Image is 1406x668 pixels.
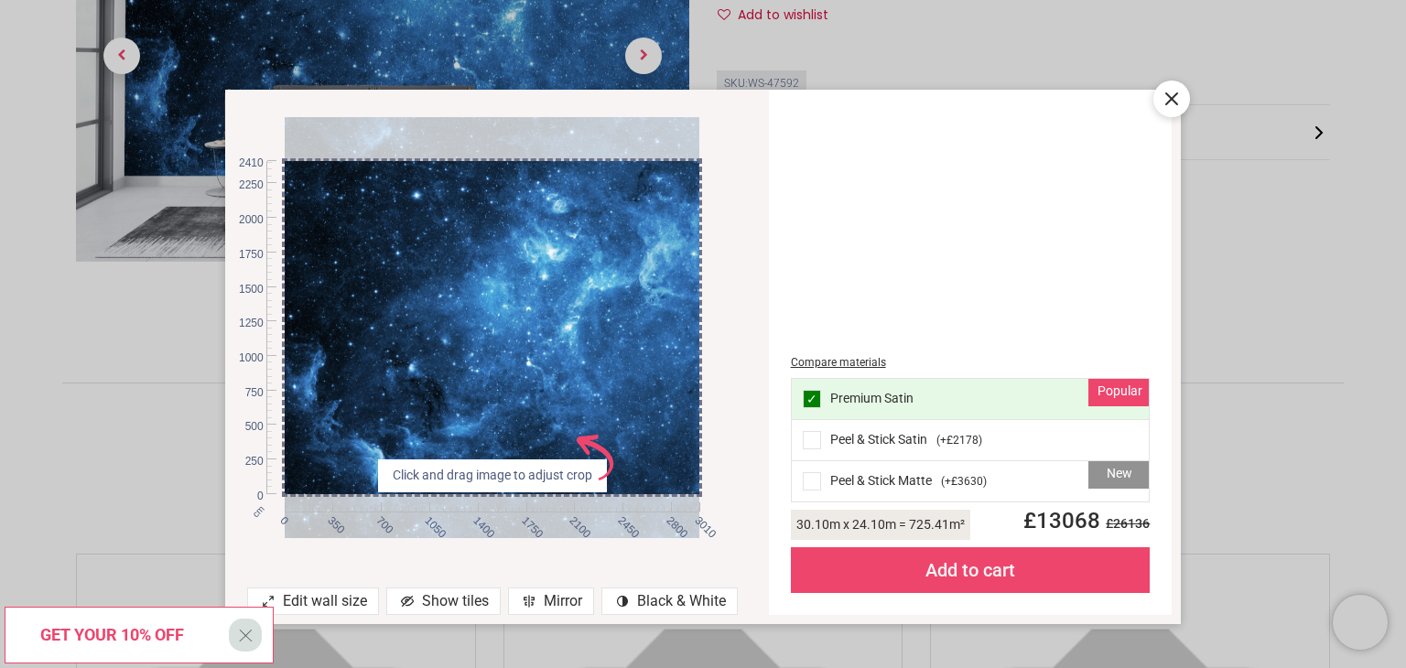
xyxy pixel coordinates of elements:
[936,433,982,448] span: ( +£2178 )
[1100,516,1150,531] span: £ 26136
[806,393,817,405] span: ✓
[1088,379,1149,406] div: Popular
[373,513,384,525] span: 700
[229,454,264,469] span: 250
[663,513,675,525] span: 2800
[518,513,530,525] span: 1750
[229,247,264,263] span: 1750
[470,513,481,525] span: 1400
[791,355,1151,371] div: Compare materials
[1333,595,1388,650] iframe: Brevo live chat
[229,316,264,331] span: 1250
[941,474,987,490] span: ( +£3630 )
[692,513,704,525] span: 3010
[792,420,1150,461] div: Peel & Stick Satin
[385,467,600,485] span: Click and drag image to adjust crop
[229,282,264,297] span: 1500
[614,513,626,525] span: 2450
[791,547,1151,593] div: Add to cart
[508,587,594,615] div: Mirror
[229,385,264,401] span: 750
[792,461,1150,501] div: Peel & Stick Matte
[791,510,970,540] div: 30.10 m x 24.10 m = 725.41 m²
[229,178,264,193] span: 2250
[792,379,1150,420] div: Premium Satin
[247,587,379,615] div: Edit wall size
[386,587,501,615] div: Show tiles
[566,513,578,525] span: 2100
[601,587,738,615] div: Black & White
[229,350,264,366] span: 1000
[229,156,264,171] span: 2410
[229,489,264,504] span: 0
[325,513,337,525] span: 350
[421,513,433,525] span: 1050
[229,212,264,228] span: 2000
[250,503,265,519] span: cm
[1012,508,1150,533] span: £ 13068
[276,513,288,525] span: 0
[1088,461,1149,489] div: New
[229,419,264,435] span: 500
